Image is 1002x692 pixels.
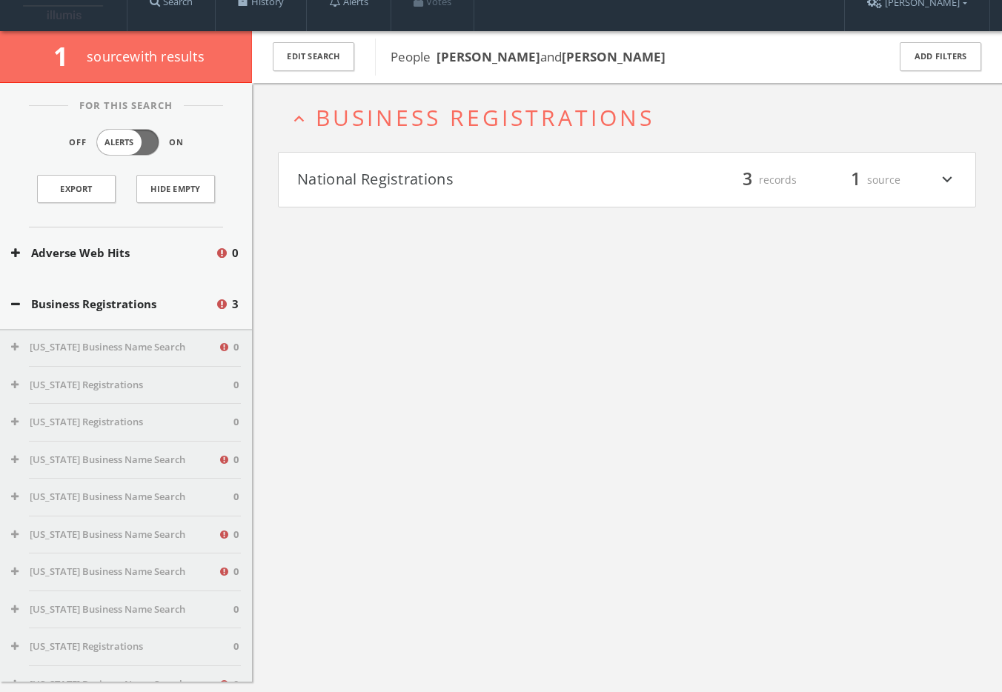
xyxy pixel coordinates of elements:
button: [US_STATE] Business Name Search [11,565,218,579]
span: 0 [233,378,239,393]
button: [US_STATE] Business Name Search [11,677,218,692]
span: source with results [87,47,205,65]
a: Export [37,175,116,203]
i: expand_less [289,109,309,129]
span: Business Registrations [316,102,654,133]
button: Business Registrations [11,296,215,313]
button: [US_STATE] Business Name Search [11,340,218,355]
button: Add Filters [900,42,981,71]
span: 0 [233,415,239,430]
span: 1 [844,167,867,193]
span: 0 [233,528,239,542]
button: Adverse Web Hits [11,244,215,262]
button: [US_STATE] Registrations [11,639,233,654]
button: [US_STATE] Business Name Search [11,453,218,468]
i: expand_more [938,167,957,193]
button: [US_STATE] Business Name Search [11,528,218,542]
button: [US_STATE] Business Name Search [11,602,233,617]
button: [US_STATE] Registrations [11,378,233,393]
div: records [708,167,797,193]
span: 0 [233,639,239,654]
span: 0 [233,490,239,505]
span: 0 [232,244,239,262]
span: 3 [232,296,239,313]
div: source [812,167,900,193]
span: 0 [233,453,239,468]
button: National Registrations [297,167,627,193]
span: and [437,48,562,65]
b: [PERSON_NAME] [562,48,666,65]
button: [US_STATE] Business Name Search [11,490,233,505]
span: 0 [233,602,239,617]
span: Off [69,136,87,149]
button: expand_lessBusiness Registrations [289,105,976,130]
b: [PERSON_NAME] [437,48,540,65]
span: On [169,136,184,149]
button: [US_STATE] Registrations [11,415,233,430]
span: 3 [736,167,759,193]
span: 1 [53,39,81,73]
span: 0 [233,565,239,579]
button: Edit Search [273,42,354,71]
span: For This Search [68,99,184,113]
span: 0 [233,677,239,692]
span: 0 [233,340,239,355]
button: Hide Empty [136,175,215,203]
span: People [391,48,666,65]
